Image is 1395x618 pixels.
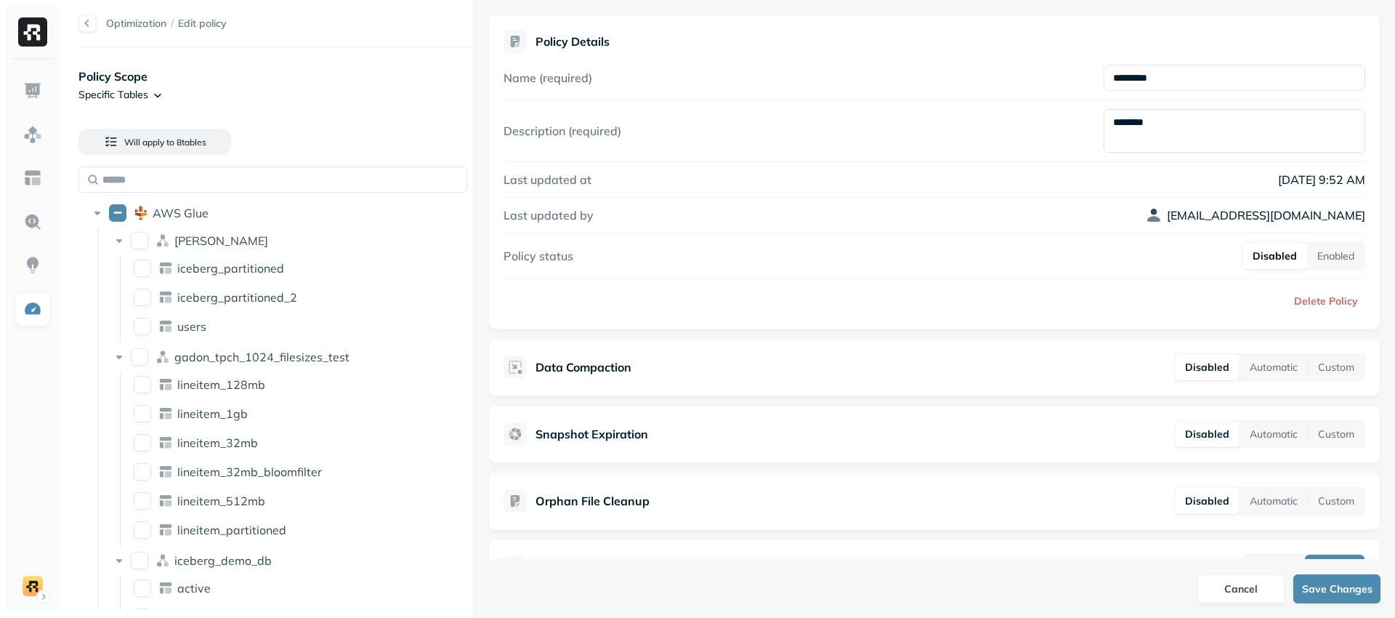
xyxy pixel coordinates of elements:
[153,206,209,220] p: AWS Glue
[134,492,151,510] button: lineitem_512mb
[106,345,468,369] div: gadon_tpch_1024_filesizes_testgadon_tpch_1024_filesizes_test
[1175,421,1240,447] button: Disabled
[23,81,42,100] img: Dashboard
[78,129,231,155] button: Will apply to 8tables
[174,233,268,248] p: dean
[131,348,148,366] button: gadon_tpch_1024_filesizes_test
[84,201,467,225] div: AWS GlueAWS Glue
[1282,288,1365,314] button: Delete Policy
[78,68,473,85] p: Policy Scope
[134,376,151,393] button: lineitem_128mb
[504,208,594,222] label: Last updated by
[18,17,47,47] img: Ryft
[78,88,148,102] p: Specific Tables
[504,124,621,138] label: Description (required)
[177,261,284,276] p: iceberg_partitioned
[131,552,148,569] button: iceberg_demo_db
[134,463,151,481] button: lineitem_32mb_bloomfilter
[177,377,265,392] p: lineitem_128mb
[174,553,272,568] p: iceberg_demo_db
[1308,488,1364,514] button: Custom
[128,373,469,396] div: lineitem_128mblineitem_128mb
[177,406,248,421] p: lineitem_1gb
[109,204,126,222] button: AWS Glue
[177,523,286,537] p: lineitem_partitioned
[1197,574,1285,603] button: Cancel
[1240,488,1308,514] button: Automatic
[23,212,42,231] img: Query Explorer
[174,137,206,148] span: 8 table s
[128,577,469,600] div: activeactive
[106,17,166,30] a: Optimization
[177,319,206,334] p: users
[1244,555,1305,581] button: Disabled
[23,300,42,318] img: Optimization
[134,434,151,452] button: lineitem_32mb
[177,494,265,508] p: lineitem_512mb
[23,169,42,188] img: Asset Explorer
[504,172,591,187] label: Last updated at
[1167,206,1365,224] p: [EMAIL_ADDRESS][DOMAIN_NAME]
[106,549,468,572] div: iceberg_demo_dbiceberg_demo_db
[128,402,469,425] div: lineitem_1gblineitem_1gb
[535,358,631,376] p: Data Compaction
[134,579,151,597] button: active
[171,17,174,31] p: /
[128,518,469,542] div: lineitem_partitionedlineitem_partitioned
[134,289,151,306] button: iceberg_partitioned_2
[1305,555,1364,581] button: Enabled
[535,34,610,49] p: Policy Details
[177,290,297,305] p: iceberg_partitioned_2
[177,581,211,595] p: active
[106,229,468,252] div: dean[PERSON_NAME]
[1308,421,1364,447] button: Custom
[23,125,42,144] img: Assets
[174,233,268,248] span: [PERSON_NAME]
[504,71,592,85] label: Name (required)
[178,17,227,31] span: Edit policy
[134,260,151,277] button: iceberg_partitioned
[177,465,322,479] p: lineitem_32mb_bloomfilter
[134,405,151,422] button: lineitem_1gb
[23,256,42,275] img: Insights
[128,431,469,454] div: lineitem_32mblineitem_32mb
[134,521,151,539] button: lineitem_partitioned
[124,137,174,148] span: Will apply to
[174,350,349,364] p: gadon_tpch_1024_filesizes_test
[1307,243,1364,269] button: Enabled
[128,489,469,513] div: lineitem_512mblineitem_512mb
[1240,354,1308,380] button: Automatic
[128,315,469,338] div: usersusers
[1308,354,1364,380] button: Custom
[1242,243,1307,269] button: Disabled
[1293,574,1380,603] button: Save Changes
[1175,354,1240,380] button: Disabled
[504,249,573,263] label: Policy status
[128,286,469,309] div: iceberg_partitioned_2iceberg_partitioned_2
[1240,421,1308,447] button: Automatic
[535,425,648,443] p: Snapshot Expiration
[128,257,469,280] div: iceberg_partitionediceberg_partitioned
[128,460,469,483] div: lineitem_32mb_bloomfilterlineitem_32mb_bloomfilter
[134,318,151,335] button: users
[177,436,258,450] p: lineitem_32mb
[1104,171,1365,188] p: [DATE] 9:52 AM
[23,576,43,596] img: demo
[106,17,227,31] nav: breadcrumb
[1175,488,1240,514] button: Disabled
[535,492,650,510] p: Orphan File Cleanup
[131,232,148,249] button: dean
